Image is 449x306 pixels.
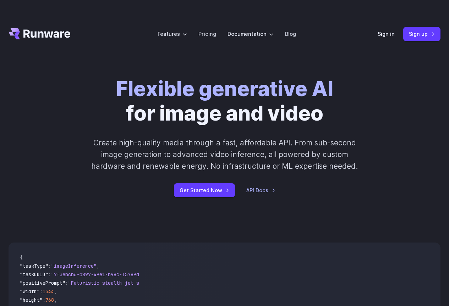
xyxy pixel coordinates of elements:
span: "taskUUID" [20,271,48,278]
label: Documentation [228,30,274,38]
span: "taskType" [20,263,48,269]
a: API Docs [246,186,275,194]
a: Sign up [403,27,440,41]
span: , [54,297,57,303]
span: "Futuristic stealth jet streaking through a neon-lit cityscape with glowing purple exhaust" [68,280,327,286]
a: Get Started Now [174,183,235,197]
span: "height" [20,297,43,303]
a: Sign in [378,30,395,38]
span: : [65,280,68,286]
span: "width" [20,288,40,295]
span: 768 [45,297,54,303]
span: , [97,263,99,269]
h1: for image and video [116,77,333,126]
a: Go to / [9,28,70,39]
span: : [40,288,43,295]
span: : [43,297,45,303]
span: : [48,263,51,269]
a: Blog [285,30,296,38]
span: { [20,254,23,261]
strong: Flexible generative AI [116,76,333,101]
label: Features [158,30,187,38]
span: 1344 [43,288,54,295]
a: Pricing [198,30,216,38]
span: "imageInference" [51,263,97,269]
p: Create high-quality media through a fast, affordable API. From sub-second image generation to adv... [86,137,363,172]
span: : [48,271,51,278]
span: "positivePrompt" [20,280,65,286]
span: , [54,288,57,295]
span: "7f3ebcb6-b897-49e1-b98c-f5789d2d40d7" [51,271,159,278]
